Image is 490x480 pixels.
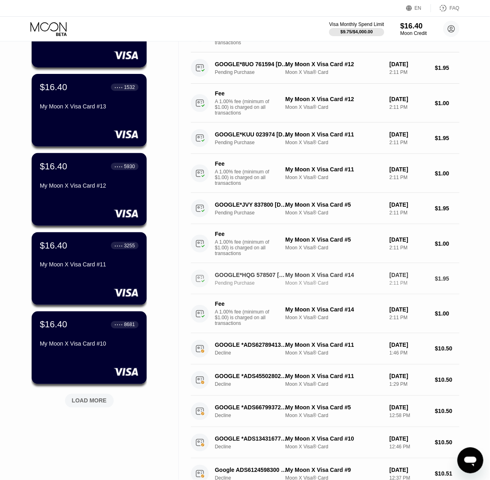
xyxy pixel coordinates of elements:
[215,342,288,348] div: GOOGLE *ADS6278941350 [EMAIL_ADDRESS]
[215,201,288,208] div: GOOGLE*JVY 837800 [DOMAIN_NAME][URL][GEOGRAPHIC_DATA]
[215,404,288,411] div: GOOGLE *ADS6679937280 [EMAIL_ADDRESS]
[191,84,460,123] div: FeeA 1.00% fee (minimum of $1.00) is charged on all transactionsMy Moon X Visa Card #12Moon X Vis...
[390,280,429,286] div: 2:11 PM
[215,272,288,278] div: GOOGLE*HQG 578507 [DOMAIN_NAME][URL][GEOGRAPHIC_DATA]
[191,193,460,224] div: GOOGLE*JVY 837800 [DOMAIN_NAME][URL][GEOGRAPHIC_DATA]Pending PurchaseMy Moon X Visa Card #5Moon X...
[215,231,272,237] div: Fee
[285,307,383,313] div: My Moon X Visa Card #14
[124,164,135,169] div: 5930
[406,4,431,12] div: EN
[215,69,294,75] div: Pending Purchase
[191,123,460,154] div: GOOGLE*KUU 023974 [DOMAIN_NAME][URL][GEOGRAPHIC_DATA]Pending PurchaseMy Moon X Visa Card #11Moon ...
[329,22,384,27] div: Visa Monthly Spend Limit
[285,315,383,321] div: Moon X Visa® Card
[215,160,272,167] div: Fee
[40,341,139,347] div: My Moon X Visa Card #10
[215,131,288,138] div: GOOGLE*KUU 023974 [DOMAIN_NAME][URL][GEOGRAPHIC_DATA]
[32,232,147,305] div: $16.40● ● ● ●3255My Moon X Visa Card #11
[285,201,383,208] div: My Moon X Visa Card #5
[191,365,460,396] div: GOOGLE *ADS4550280272 [EMAIL_ADDRESS]DeclineMy Moon X Visa Card #11Moon X Visa® Card[DATE]1:29 PM...
[215,436,288,442] div: GOOGLE *ADS1343167764 [EMAIL_ADDRESS]
[285,436,383,442] div: My Moon X Visa Card #10
[191,427,460,458] div: GOOGLE *ADS1343167764 [EMAIL_ADDRESS]DeclineMy Moon X Visa Card #10Moon X Visa® Card[DATE]12:46 P...
[285,131,383,138] div: My Moon X Visa Card #11
[285,210,383,216] div: Moon X Visa® Card
[435,408,460,415] div: $10.50
[390,307,429,313] div: [DATE]
[390,342,429,348] div: [DATE]
[215,169,276,186] div: A 1.00% fee (minimum of $1.00) is charged on all transactions
[285,140,383,145] div: Moon X Visa® Card
[285,373,383,380] div: My Moon X Visa Card #11
[390,104,429,110] div: 2:11 PM
[435,240,460,247] div: $1.00
[390,69,429,75] div: 2:11 PM
[401,22,427,30] div: $16.40
[285,69,383,75] div: Moon X Visa® Card
[435,471,460,477] div: $10.51
[435,205,460,212] div: $1.95
[340,29,373,34] div: $9.75 / $4,000.00
[329,22,384,36] div: Visa Monthly Spend Limit$9.75/$4,000.00
[390,175,429,180] div: 2:11 PM
[285,166,383,173] div: My Moon X Visa Card #11
[435,311,460,317] div: $1.00
[285,272,383,278] div: My Moon X Visa Card #14
[390,436,429,442] div: [DATE]
[40,262,139,268] div: My Moon X Visa Card #11
[215,140,294,145] div: Pending Purchase
[285,444,383,450] div: Moon X Visa® Card
[285,382,383,387] div: Moon X Visa® Card
[115,244,123,247] div: ● ● ● ●
[215,99,276,116] div: A 1.00% fee (minimum of $1.00) is charged on all transactions
[435,275,460,282] div: $1.95
[191,224,460,263] div: FeeA 1.00% fee (minimum of $1.00) is charged on all transactionsMy Moon X Visa Card #5Moon X Visa...
[215,301,272,307] div: Fee
[215,210,294,216] div: Pending Purchase
[215,280,294,286] div: Pending Purchase
[435,65,460,71] div: $1.95
[215,444,294,450] div: Decline
[59,391,120,408] div: LOAD MORE
[390,236,429,243] div: [DATE]
[72,397,107,404] div: LOAD MORE
[390,373,429,380] div: [DATE]
[215,373,288,380] div: GOOGLE *ADS4550280272 [EMAIL_ADDRESS]
[415,5,422,11] div: EN
[32,311,147,384] div: $16.40● ● ● ●8681My Moon X Visa Card #10
[215,309,276,326] div: A 1.00% fee (minimum of $1.00) is charged on all transactions
[390,166,429,173] div: [DATE]
[285,175,383,180] div: Moon X Visa® Card
[40,161,67,172] div: $16.40
[40,240,67,251] div: $16.40
[401,22,427,36] div: $16.40Moon Credit
[285,413,383,419] div: Moon X Visa® Card
[390,350,429,356] div: 1:46 PM
[435,346,460,352] div: $10.50
[191,333,460,365] div: GOOGLE *ADS6278941350 [EMAIL_ADDRESS]DeclineMy Moon X Visa Card #11Moon X Visa® Card[DATE]1:46 PM...
[435,100,460,106] div: $1.00
[390,61,429,67] div: [DATE]
[124,243,135,249] div: 3255
[191,52,460,84] div: GOOGLE*8UO 761594 [DOMAIN_NAME][URL][GEOGRAPHIC_DATA]Pending PurchaseMy Moon X Visa Card #12Moon ...
[390,467,429,474] div: [DATE]
[390,131,429,138] div: [DATE]
[32,153,147,226] div: $16.40● ● ● ●5930My Moon X Visa Card #12
[450,5,460,11] div: FAQ
[40,320,67,330] div: $16.40
[215,382,294,387] div: Decline
[40,103,139,110] div: My Moon X Visa Card #13
[390,413,429,419] div: 12:58 PM
[215,413,294,419] div: Decline
[401,30,427,36] div: Moon Credit
[191,154,460,193] div: FeeA 1.00% fee (minimum of $1.00) is charged on all transactionsMy Moon X Visa Card #11Moon X Vis...
[285,350,383,356] div: Moon X Visa® Card
[390,315,429,321] div: 2:11 PM
[390,404,429,411] div: [DATE]
[435,170,460,177] div: $1.00
[191,396,460,427] div: GOOGLE *ADS6679937280 [EMAIL_ADDRESS]DeclineMy Moon X Visa Card #5Moon X Visa® Card[DATE]12:58 PM...
[115,165,123,168] div: ● ● ● ●
[191,294,460,333] div: FeeA 1.00% fee (minimum of $1.00) is charged on all transactionsMy Moon X Visa Card #14Moon X Vis...
[285,342,383,348] div: My Moon X Visa Card #11
[215,90,272,97] div: Fee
